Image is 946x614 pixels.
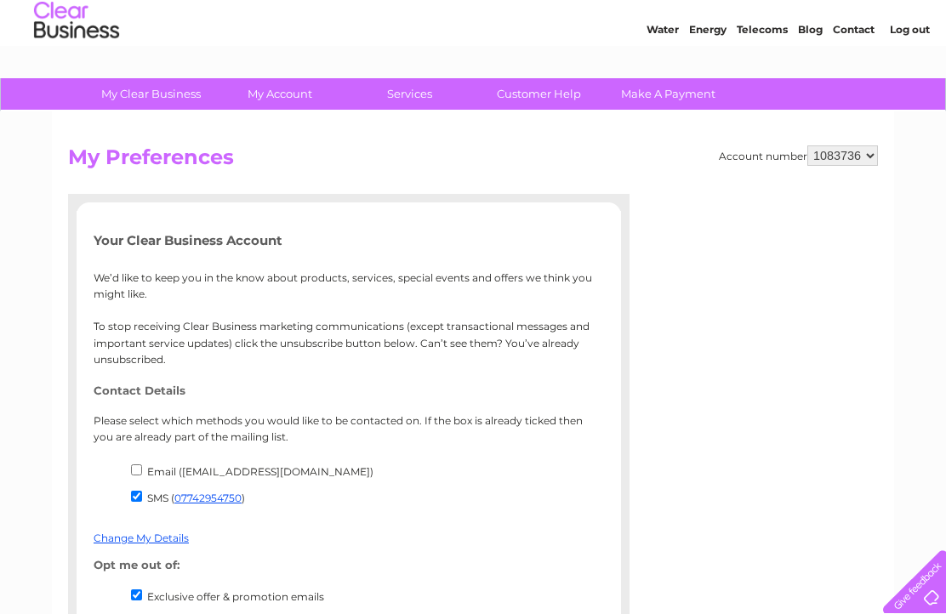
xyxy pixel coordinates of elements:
[598,78,738,110] a: Make A Payment
[833,72,875,85] a: Contact
[81,78,221,110] a: My Clear Business
[94,270,604,367] p: We’d like to keep you in the know about products, services, special events and offers we think yo...
[72,9,876,82] div: Clear Business is a trading name of Verastar Limited (registered in [GEOGRAPHIC_DATA] No. 3667643...
[33,44,120,96] img: logo.png
[647,72,679,85] a: Water
[147,465,373,478] label: Email ([EMAIL_ADDRESS][DOMAIN_NAME])
[147,492,245,504] label: SMS ( )
[339,78,480,110] a: Services
[890,72,930,85] a: Log out
[94,559,604,571] h4: Opt me out of:
[469,78,609,110] a: Customer Help
[798,72,823,85] a: Blog
[94,384,604,397] h4: Contact Details
[210,78,350,110] a: My Account
[94,412,604,445] p: Please select which methods you would like to be contacted on. If the box is already ticked then ...
[94,233,604,247] h5: Your Clear Business Account
[174,492,242,504] a: 07742954750
[719,145,878,166] div: Account number
[147,590,324,603] label: Exclusive offer & promotion emails
[68,145,878,178] h2: My Preferences
[625,9,743,30] a: 0333 014 3131
[737,72,788,85] a: Telecoms
[689,72,727,85] a: Energy
[94,532,189,544] a: Change My Details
